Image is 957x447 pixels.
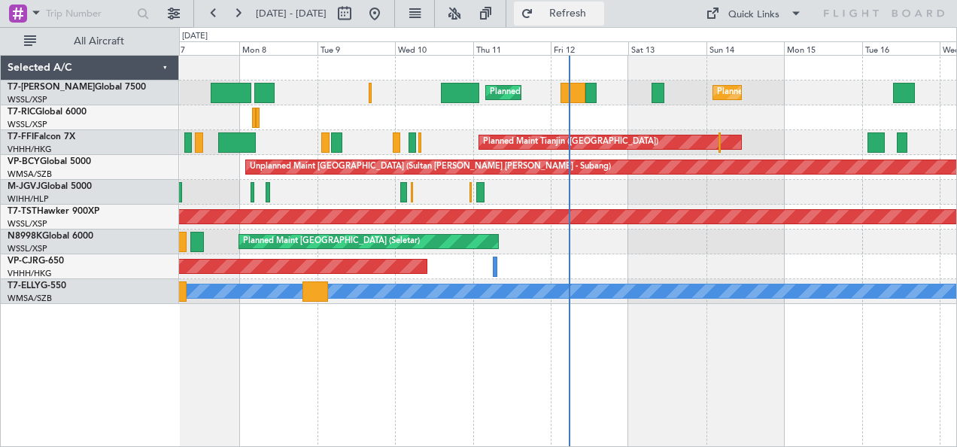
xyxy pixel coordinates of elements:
span: [DATE] - [DATE] [256,7,327,20]
a: T7-RICGlobal 6000 [8,108,87,117]
div: [DATE] [182,30,208,43]
a: VHHH/HKG [8,268,52,279]
input: Trip Number [46,2,132,25]
div: Sun 7 [162,41,239,55]
a: WSSL/XSP [8,218,47,230]
a: WSSL/XSP [8,243,47,254]
div: Fri 12 [551,41,628,55]
span: T7-FFI [8,132,34,141]
a: T7-TSTHawker 900XP [8,207,99,216]
span: T7-TST [8,207,37,216]
div: Sun 14 [706,41,784,55]
a: WMSA/SZB [8,293,52,304]
span: Refresh [536,8,600,19]
div: Planned Maint Dubai (Al Maktoum Intl) [490,81,638,104]
a: T7-ELLYG-550 [8,281,66,290]
div: Thu 11 [473,41,551,55]
a: WMSA/SZB [8,169,52,180]
span: M-JGVJ [8,182,41,191]
div: Mon 15 [784,41,861,55]
div: Wed 10 [395,41,472,55]
div: Mon 8 [239,41,317,55]
span: T7-[PERSON_NAME] [8,83,95,92]
a: N8998KGlobal 6000 [8,232,93,241]
span: T7-ELLY [8,281,41,290]
a: T7-[PERSON_NAME]Global 7500 [8,83,146,92]
div: Quick Links [728,8,779,23]
div: Unplanned Maint [GEOGRAPHIC_DATA] (Sultan [PERSON_NAME] [PERSON_NAME] - Subang) [250,156,611,178]
span: All Aircraft [39,36,159,47]
button: All Aircraft [17,29,163,53]
a: WSSL/XSP [8,94,47,105]
a: T7-FFIFalcon 7X [8,132,75,141]
span: N8998K [8,232,42,241]
div: Tue 16 [862,41,940,55]
div: Tue 9 [317,41,395,55]
button: Quick Links [698,2,810,26]
a: WIHH/HLP [8,193,49,205]
button: Refresh [514,2,604,26]
div: Planned Maint [GEOGRAPHIC_DATA] (Seletar) [717,81,894,104]
div: Planned Maint [GEOGRAPHIC_DATA] (Seletar) [243,230,420,253]
span: VP-BCY [8,157,40,166]
div: Planned Maint Tianjin ([GEOGRAPHIC_DATA]) [483,131,658,154]
a: VP-BCYGlobal 5000 [8,157,91,166]
a: VP-CJRG-650 [8,257,64,266]
div: Sat 13 [628,41,706,55]
span: T7-RIC [8,108,35,117]
a: M-JGVJGlobal 5000 [8,182,92,191]
a: VHHH/HKG [8,144,52,155]
a: WSSL/XSP [8,119,47,130]
span: VP-CJR [8,257,38,266]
